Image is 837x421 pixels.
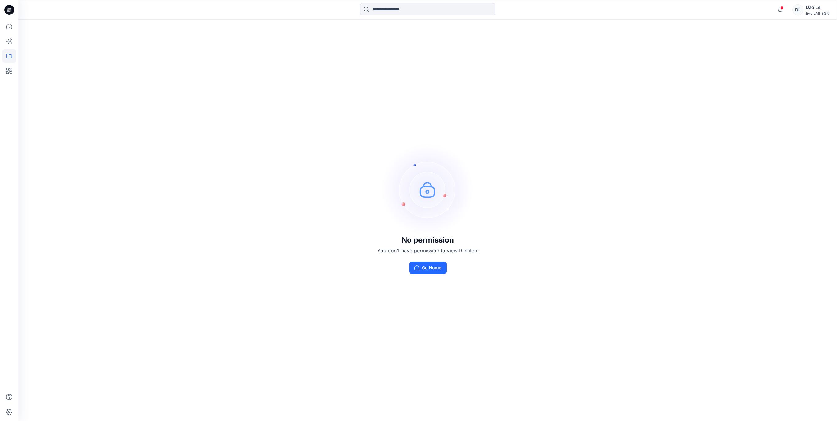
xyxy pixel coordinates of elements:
p: You don't have permission to view this item [377,247,479,254]
div: DL [792,4,803,15]
div: Evo LAB SGN [806,11,829,16]
button: Go Home [409,262,447,274]
h3: No permission [377,236,479,244]
div: Dao Le [806,4,829,11]
img: no-perm.svg [382,143,474,236]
